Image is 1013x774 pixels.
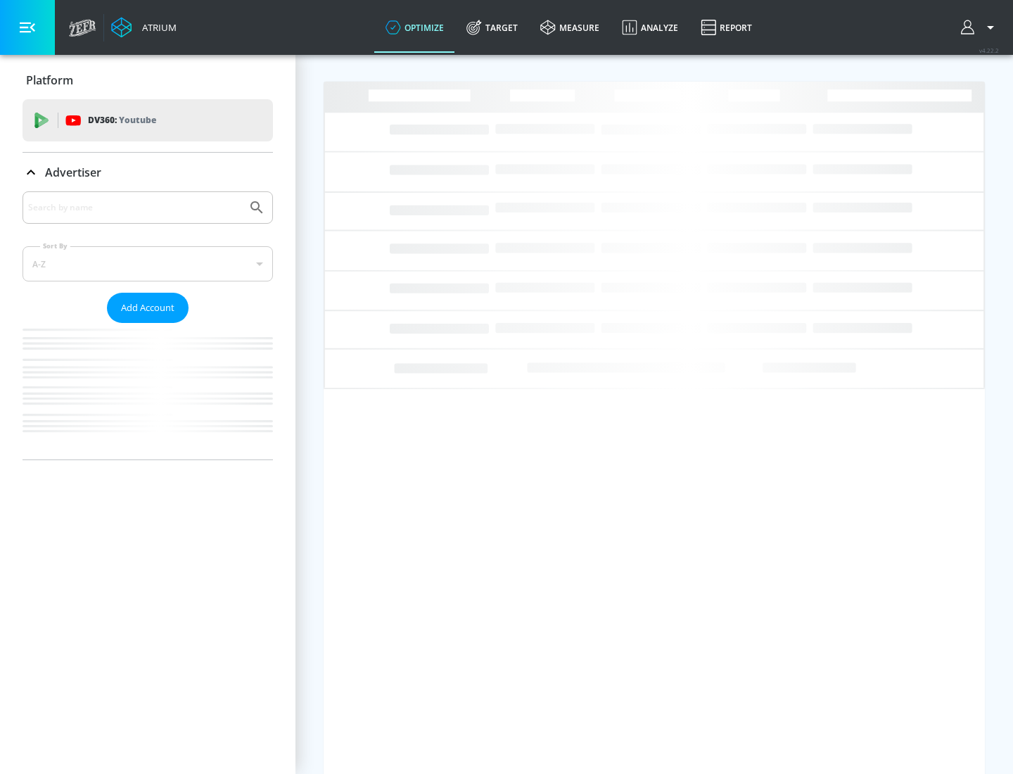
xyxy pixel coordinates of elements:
button: Add Account [107,293,189,323]
div: Platform [23,61,273,100]
a: Analyze [611,2,689,53]
div: Advertiser [23,153,273,192]
label: Sort By [40,241,70,250]
a: Atrium [111,17,177,38]
div: Atrium [136,21,177,34]
nav: list of Advertiser [23,323,273,459]
div: A-Z [23,246,273,281]
a: measure [529,2,611,53]
a: Target [455,2,529,53]
div: DV360: Youtube [23,99,273,141]
p: DV360: [88,113,156,128]
div: Advertiser [23,191,273,459]
a: Report [689,2,763,53]
a: optimize [374,2,455,53]
p: Platform [26,72,73,88]
p: Youtube [119,113,156,127]
span: v 4.22.2 [979,46,999,54]
span: Add Account [121,300,174,316]
p: Advertiser [45,165,101,180]
input: Search by name [28,198,241,217]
